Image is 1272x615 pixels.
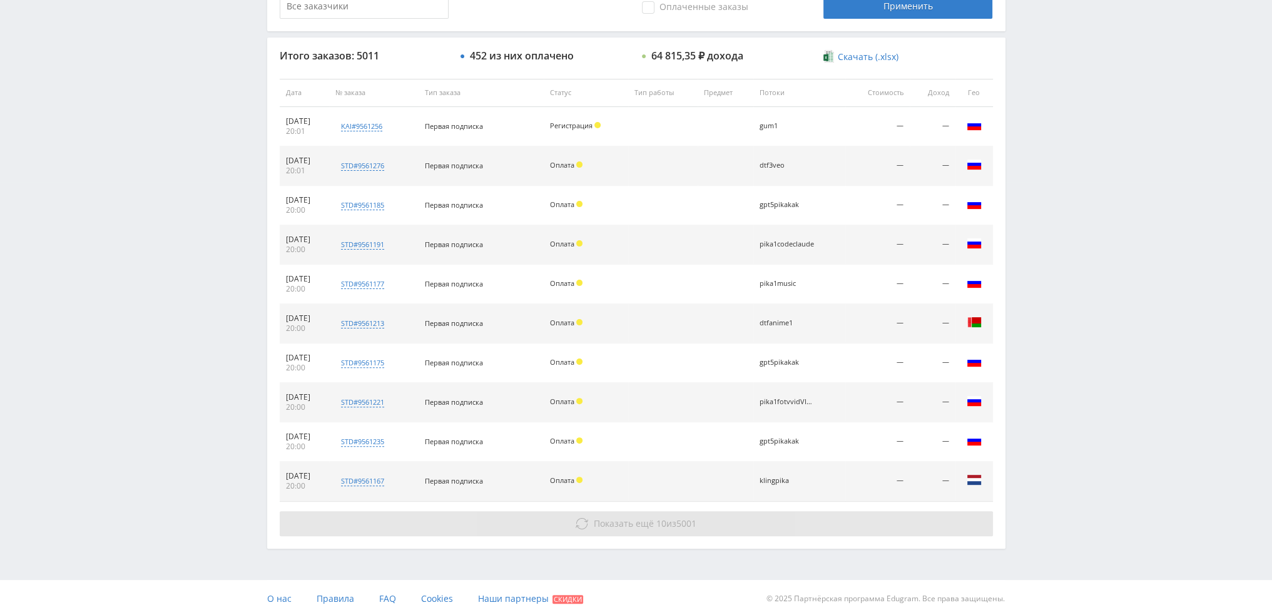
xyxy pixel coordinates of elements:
div: [DATE] [286,392,323,402]
td: — [845,225,910,265]
span: Холд [576,201,583,207]
span: Первая подписка [425,279,483,288]
td: — [910,383,955,422]
div: dtfanime1 [760,319,816,327]
span: Оплата [550,475,574,485]
span: Первая подписка [425,397,483,407]
img: rus.png [967,118,982,133]
th: Доход [910,79,955,107]
div: [DATE] [286,432,323,442]
th: Гео [955,79,993,107]
td: — [910,186,955,225]
th: Потоки [753,79,845,107]
span: Регистрация [550,121,593,130]
span: Оплата [550,278,574,288]
div: pika1codeclaude [760,240,816,248]
th: Статус [544,79,628,107]
span: Правила [317,592,354,604]
div: std#9561175 [341,358,384,368]
span: Cookies [421,592,453,604]
span: Первая подписка [425,200,483,210]
div: std#9561177 [341,279,384,289]
span: Первая подписка [425,121,483,131]
td: — [845,462,910,501]
div: klingpika [760,477,816,485]
div: [DATE] [286,235,323,245]
span: Холд [576,398,583,404]
span: Первая подписка [425,318,483,328]
span: Холд [576,280,583,286]
img: rus.png [967,275,982,290]
div: Итого заказов: 5011 [280,50,449,61]
div: std#9561185 [341,200,384,210]
div: [DATE] [286,471,323,481]
td: — [910,422,955,462]
div: 20:00 [286,323,323,333]
span: Первая подписка [425,240,483,249]
td: — [845,146,910,186]
span: Оплата [550,318,574,327]
th: Тип работы [628,79,698,107]
div: [DATE] [286,353,323,363]
span: Оплаченные заказы [642,1,748,14]
td: — [910,304,955,343]
span: Оплата [550,200,574,209]
div: 20:00 [286,363,323,373]
div: std#9561221 [341,397,384,407]
div: gpt5pikakak [760,437,816,445]
div: pika1fotvvidVIDGEN [760,398,816,406]
td: — [845,107,910,146]
div: std#9561235 [341,437,384,447]
img: rus.png [967,433,982,448]
div: 20:00 [286,245,323,255]
img: blr.png [967,315,982,330]
span: Оплата [550,397,574,406]
div: 20:00 [286,284,323,294]
img: rus.png [967,354,982,369]
div: 64 815,35 ₽ дохода [651,50,743,61]
img: rus.png [967,236,982,251]
span: Оплата [550,160,574,170]
span: Холд [576,477,583,483]
td: — [910,107,955,146]
span: Первая подписка [425,437,483,446]
div: std#9561167 [341,476,384,486]
span: Холд [576,240,583,247]
div: std#9561276 [341,161,384,171]
span: Оплата [550,239,574,248]
div: 20:01 [286,126,323,136]
span: Показать ещё [594,517,654,529]
span: 5001 [676,517,696,529]
th: Предмет [698,79,753,107]
div: gpt5pikakak [760,358,816,367]
span: Оплата [550,436,574,445]
td: — [910,462,955,501]
span: Первая подписка [425,476,483,485]
td: — [845,186,910,225]
div: 452 из них оплачено [470,50,574,61]
div: 20:01 [286,166,323,176]
a: Скачать (.xlsx) [823,51,898,63]
div: std#9561213 [341,318,384,328]
div: [DATE] [286,274,323,284]
span: Оплата [550,357,574,367]
th: Дата [280,79,329,107]
span: 10 [656,517,666,529]
th: Стоимость [845,79,910,107]
span: Холд [576,358,583,365]
td: — [845,343,910,383]
span: О нас [267,592,292,604]
span: Скидки [552,595,583,604]
td: — [845,265,910,304]
span: FAQ [379,592,396,604]
div: [DATE] [286,313,323,323]
td: — [910,225,955,265]
button: Показать ещё 10из5001 [280,511,993,536]
th: Тип заказа [419,79,544,107]
div: 20:00 [286,442,323,452]
img: xlsx [823,50,834,63]
img: nld.png [967,472,982,487]
span: Холд [594,122,601,128]
span: Холд [576,161,583,168]
div: pika1music [760,280,816,288]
